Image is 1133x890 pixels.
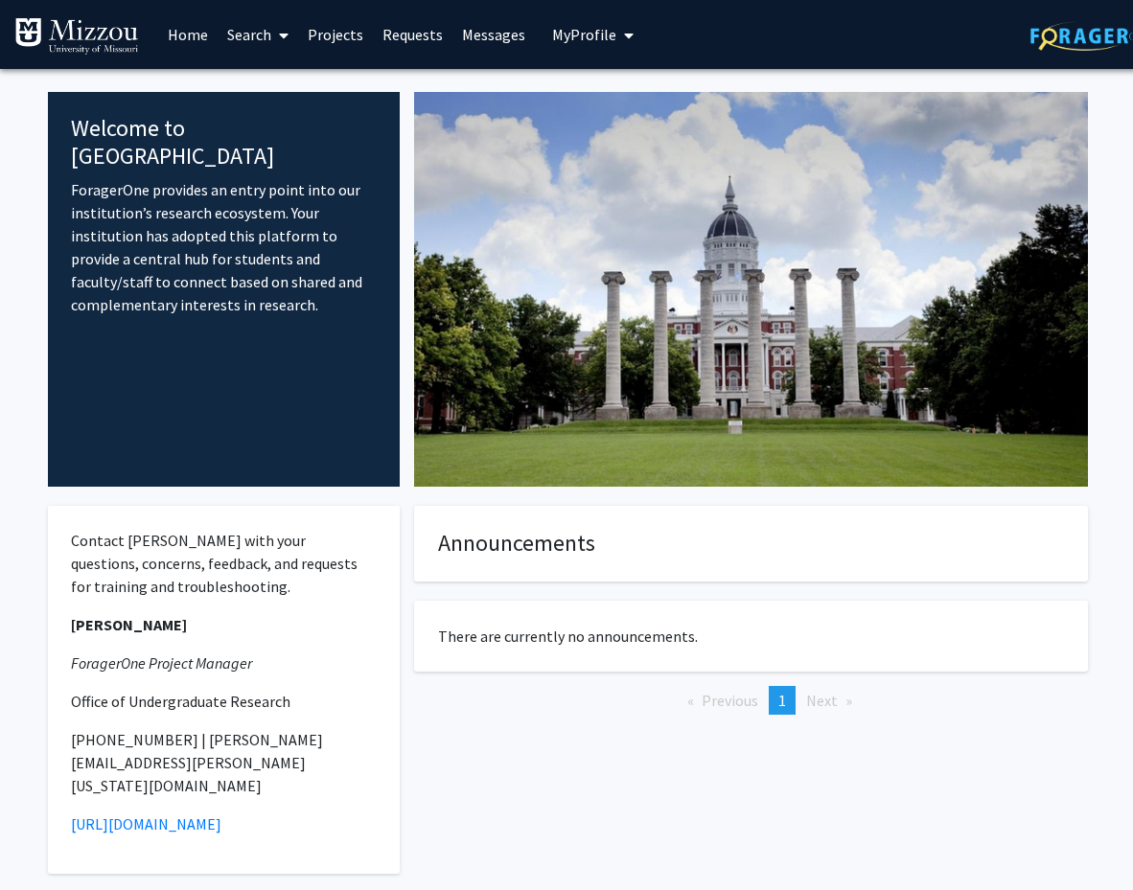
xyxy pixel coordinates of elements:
a: Search [218,1,298,68]
span: My Profile [552,25,616,44]
span: Next [806,691,838,710]
h4: Announcements [438,530,1064,558]
ul: Pagination [414,686,1088,715]
img: University of Missouri Logo [14,17,139,56]
img: Cover Image [414,92,1088,487]
a: Home [158,1,218,68]
p: [PHONE_NUMBER] | [PERSON_NAME][EMAIL_ADDRESS][PERSON_NAME][US_STATE][DOMAIN_NAME] [71,728,377,797]
strong: [PERSON_NAME] [71,615,187,634]
h4: Welcome to [GEOGRAPHIC_DATA] [71,115,377,171]
span: Previous [702,691,758,710]
iframe: Chat [14,804,81,876]
a: Messages [452,1,535,68]
a: [URL][DOMAIN_NAME] [71,814,221,833]
span: 1 [778,691,786,710]
a: Requests [373,1,452,68]
p: Office of Undergraduate Research [71,690,377,713]
p: There are currently no announcements. [438,625,1064,648]
a: Projects [298,1,373,68]
p: Contact [PERSON_NAME] with your questions, concerns, feedback, and requests for training and trou... [71,529,377,598]
em: ForagerOne Project Manager [71,653,252,673]
p: ForagerOne provides an entry point into our institution’s research ecosystem. Your institution ha... [71,178,377,316]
